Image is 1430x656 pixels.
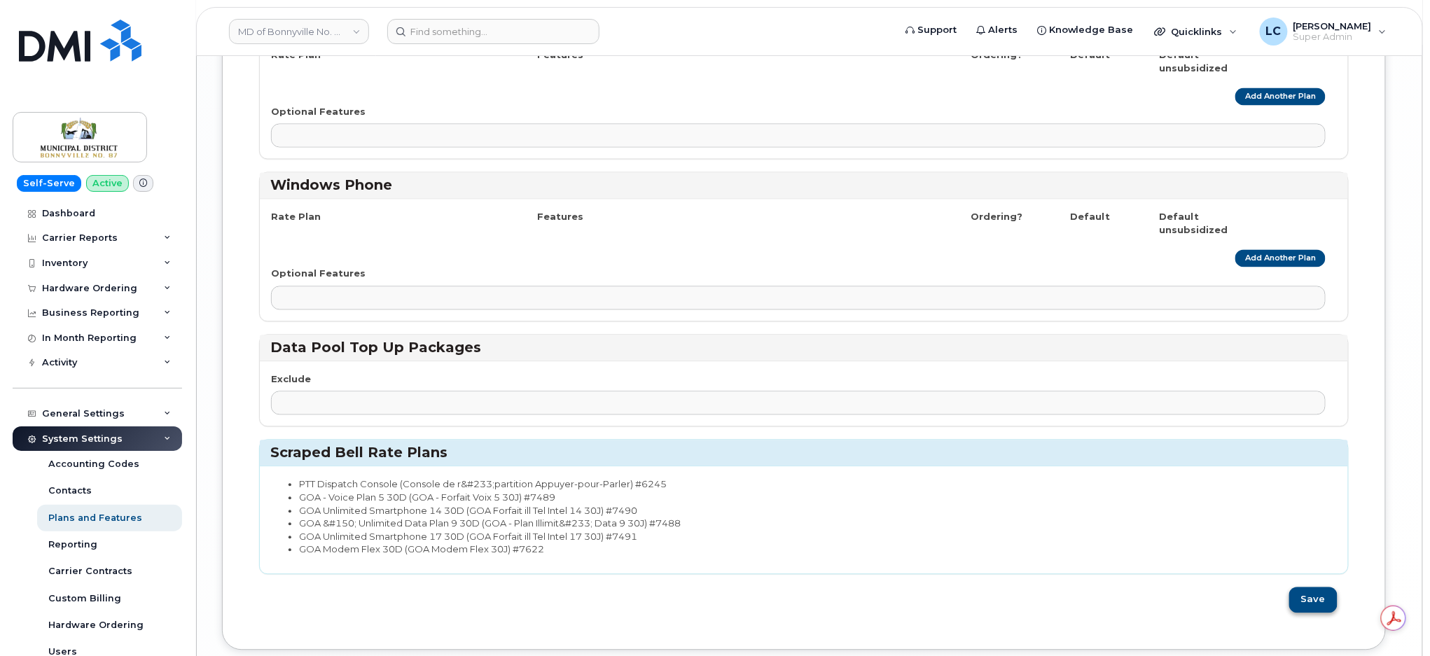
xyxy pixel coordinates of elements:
div: Logan Cole [1250,18,1396,46]
label: Optional Features [271,267,366,281]
strong: Default unsubsidized [1159,211,1228,236]
a: Alerts [966,16,1027,44]
button: Save [1289,587,1338,613]
h3: Data Pool Top Up Packages [270,339,1338,358]
span: Support [917,23,957,37]
a: Add Another Plan [1235,250,1326,267]
h3: Windows Phone [270,176,1338,195]
strong: Default unsubsidized [1159,50,1228,74]
span: Alerts [988,23,1018,37]
span: LC [1266,23,1282,40]
input: Find something... [387,19,599,44]
span: Super Admin [1293,32,1372,43]
li: PTT Dispatch Console (Console de r&#233;partition Appuyer-pour-Parler) #6245 [299,478,1326,491]
strong: Features [538,211,584,223]
a: Add Another Plan [1235,88,1326,106]
strong: Ordering? [971,211,1023,223]
div: Quicklinks [1145,18,1247,46]
li: GOA Unlimited Smartphone 17 30D (GOA Forfait ill Tel Intel 17 30J) #7491 [299,531,1326,544]
strong: Default [1070,211,1110,223]
a: Knowledge Base [1027,16,1144,44]
li: GOA - Voice Plan 5 30D (GOA - Forfait Voix 5 30J) #7489 [299,491,1326,505]
span: Knowledge Base [1049,23,1134,37]
label: Exclude [271,373,311,386]
label: Optional Features [271,106,366,119]
h3: Scraped Bell Rate Plans [270,444,1338,463]
a: MD of Bonnyville No. 87 [229,19,369,44]
li: GOA Modem Flex 30D (GOA Modem Flex 30J) #7622 [299,543,1326,557]
li: GOA Unlimited Smartphone 14 30D (GOA Forfait ill Tel Intel 14 30J) #7490 [299,505,1326,518]
span: Quicklinks [1172,26,1223,37]
a: Support [896,16,966,44]
li: GOA &#150; Unlimited Data Plan 9 30D (GOA - Plan Illimit&#233; Data 9 30J) #7488 [299,517,1326,531]
strong: Rate Plan [271,211,321,223]
span: [PERSON_NAME] [1293,20,1372,32]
